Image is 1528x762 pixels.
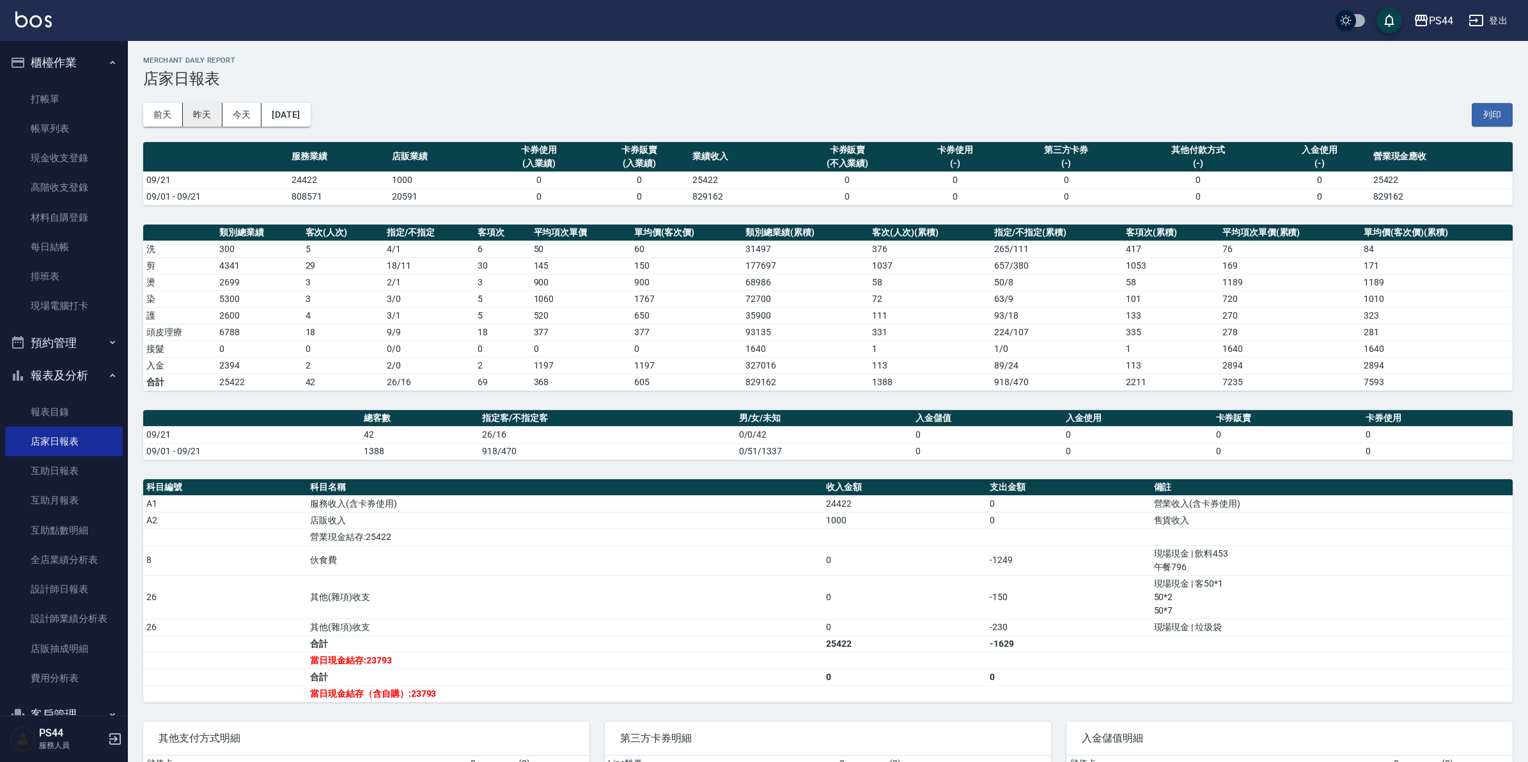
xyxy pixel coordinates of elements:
th: 類別總業績 [216,225,302,241]
td: 829162 [1370,188,1513,205]
td: 145 [531,257,632,274]
div: 入金使用 [1273,143,1367,157]
td: 113 [1123,357,1219,374]
th: 指定/不指定(累積) [991,225,1123,241]
td: 900 [531,274,632,290]
td: 63 / 9 [991,290,1123,307]
div: (-) [1008,157,1123,170]
td: 0/0/42 [736,426,913,443]
th: 收入金額 [823,479,986,496]
td: 169 [1219,257,1360,274]
a: 現場電腦打卡 [5,291,123,321]
td: 24422 [823,495,986,512]
td: 6 [474,241,530,257]
td: 2 / 0 [384,357,474,374]
th: 男/女/未知 [736,410,913,427]
td: 0 / 0 [384,340,474,357]
td: 2600 [216,307,302,324]
a: 互助日報表 [5,456,123,486]
td: 72700 [742,290,869,307]
td: 4 [302,307,384,324]
td: 113 [869,357,991,374]
th: 平均項次單價 [531,225,632,241]
td: 0 [531,340,632,357]
a: 互助點數明細 [5,516,123,545]
h2: Merchant Daily Report [143,56,1513,65]
td: 服務收入(含卡券使用) [307,495,823,512]
td: 1053 [1123,257,1219,274]
td: 5300 [216,290,302,307]
td: 93 / 18 [991,307,1123,324]
td: 3 [474,274,530,290]
th: 店販業績 [389,142,489,172]
button: [DATE] [261,103,310,127]
a: 費用分析表 [5,663,123,693]
td: 現場現金 | 垃圾袋 [1151,619,1513,635]
td: 2894 [1219,357,1360,374]
img: Logo [15,12,52,28]
table: a dense table [143,479,1513,702]
td: 93135 [742,324,869,340]
button: 櫃檯作業 [5,46,123,79]
button: save [1376,8,1402,33]
td: 2394 [216,357,302,374]
td: 0 [1127,171,1270,188]
td: 327016 [742,357,869,374]
td: 0 [489,171,589,188]
button: 列印 [1472,103,1513,127]
td: 2 / 1 [384,274,474,290]
td: 335 [1123,324,1219,340]
td: 2 [474,357,530,374]
td: 133 [1123,307,1219,324]
td: 0 [1063,443,1213,459]
td: 29 [302,257,384,274]
td: 0 [1127,188,1270,205]
td: 0 [790,188,905,205]
td: 9 / 9 [384,324,474,340]
td: 5 [302,241,384,257]
td: 68986 [742,274,869,290]
td: 5 [474,307,530,324]
td: 售貨收入 [1151,512,1513,528]
td: 4341 [216,257,302,274]
td: 25422 [823,635,986,652]
td: 0 [631,340,742,357]
td: 25422 [216,374,302,390]
td: 1 / 0 [991,340,1123,357]
div: (不入業績) [793,157,901,170]
td: 2699 [216,274,302,290]
div: (-) [1273,157,1367,170]
td: 5 [474,290,530,307]
td: 3 [302,274,384,290]
th: 科目名稱 [307,479,823,496]
th: 總客數 [361,410,479,427]
td: 331 [869,324,991,340]
td: 1000 [389,171,489,188]
td: 入金 [143,357,216,374]
table: a dense table [143,142,1513,205]
th: 入金儲值 [912,410,1063,427]
td: -1249 [986,545,1150,575]
td: 0 [912,443,1063,459]
td: 接髮 [143,340,216,357]
td: 2894 [1360,357,1513,374]
td: 42 [361,426,479,443]
td: 101 [1123,290,1219,307]
td: 76 [1219,241,1360,257]
td: 520 [531,307,632,324]
td: 377 [631,324,742,340]
th: 客次(人次)(累積) [869,225,991,241]
td: 6788 [216,324,302,340]
td: 224 / 107 [991,324,1123,340]
a: 全店業績分析表 [5,545,123,575]
td: 1388 [869,374,991,390]
td: 09/21 [143,171,288,188]
td: 0 [823,669,986,685]
button: 前天 [143,103,183,127]
td: 50 [531,241,632,257]
td: 0 [1063,426,1213,443]
th: 客次(人次) [302,225,384,241]
td: 0 [912,426,1063,443]
td: 0 [589,188,690,205]
a: 店販抽成明細 [5,634,123,663]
